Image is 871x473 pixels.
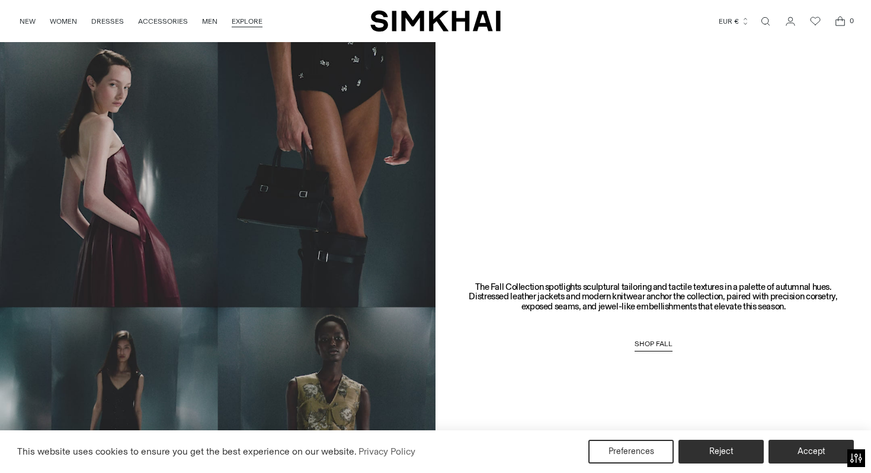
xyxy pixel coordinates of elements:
[50,8,77,34] a: WOMEN
[370,9,501,33] a: SIMKHAI
[138,8,188,34] a: ACCESSORIES
[768,440,854,464] button: Accept
[846,15,857,26] span: 0
[719,8,750,34] button: EUR €
[357,443,417,461] a: Privacy Policy (opens in a new tab)
[202,8,217,34] a: MEN
[678,440,764,464] button: Reject
[588,440,674,464] button: Preferences
[779,9,802,33] a: Go to the account page
[803,9,827,33] a: Wishlist
[17,446,357,457] span: This website uses cookies to ensure you get the best experience on our website.
[232,8,262,34] a: EXPLORE
[20,8,36,34] a: NEW
[465,282,843,312] h3: The Fall Collection spotlights sculptural tailoring and tactile textures in a palette of autumnal...
[828,9,852,33] a: Open cart modal
[635,340,673,348] span: SHOP FALL
[754,9,777,33] a: Open search modal
[635,340,673,351] a: SHOP FALL
[91,8,124,34] a: DRESSES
